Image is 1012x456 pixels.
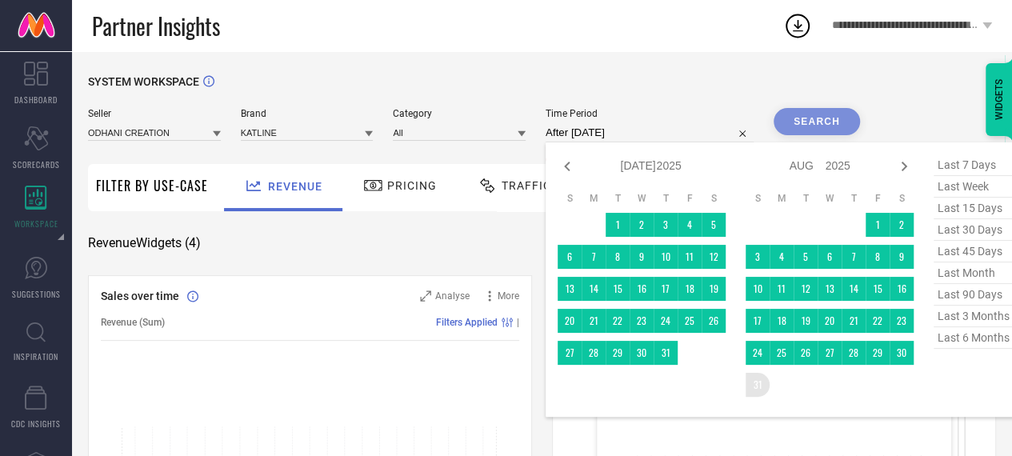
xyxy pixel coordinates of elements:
[654,245,678,269] td: Thu Jul 10 2025
[678,309,702,333] td: Fri Jul 25 2025
[794,341,818,365] td: Tue Aug 26 2025
[842,341,866,365] td: Thu Aug 28 2025
[654,309,678,333] td: Thu Jul 24 2025
[866,245,890,269] td: Fri Aug 08 2025
[770,192,794,205] th: Monday
[678,245,702,269] td: Fri Jul 11 2025
[558,157,577,176] div: Previous month
[702,277,726,301] td: Sat Jul 19 2025
[894,157,914,176] div: Next month
[630,213,654,237] td: Wed Jul 02 2025
[420,290,431,302] svg: Zoom
[866,341,890,365] td: Fri Aug 29 2025
[606,309,630,333] td: Tue Jul 22 2025
[88,108,221,119] span: Seller
[558,341,582,365] td: Sun Jul 27 2025
[606,341,630,365] td: Tue Jul 29 2025
[630,245,654,269] td: Wed Jul 09 2025
[783,11,812,40] div: Open download list
[630,192,654,205] th: Wednesday
[746,192,770,205] th: Sunday
[546,123,754,142] input: Select time period
[88,75,199,88] span: SYSTEM WORKSPACE
[268,180,322,193] span: Revenue
[746,373,770,397] td: Sun Aug 31 2025
[654,341,678,365] td: Thu Jul 31 2025
[818,277,842,301] td: Wed Aug 13 2025
[746,277,770,301] td: Sun Aug 10 2025
[630,309,654,333] td: Wed Jul 23 2025
[96,176,208,195] span: Filter By Use-Case
[866,309,890,333] td: Fri Aug 22 2025
[582,277,606,301] td: Mon Jul 14 2025
[582,245,606,269] td: Mon Jul 07 2025
[101,290,179,302] span: Sales over time
[393,108,526,119] span: Category
[502,179,551,192] span: Traffic
[818,309,842,333] td: Wed Aug 20 2025
[654,213,678,237] td: Thu Jul 03 2025
[654,277,678,301] td: Thu Jul 17 2025
[387,179,437,192] span: Pricing
[842,277,866,301] td: Thu Aug 14 2025
[678,213,702,237] td: Fri Jul 04 2025
[890,245,914,269] td: Sat Aug 09 2025
[702,213,726,237] td: Sat Jul 05 2025
[517,317,519,328] span: |
[866,277,890,301] td: Fri Aug 15 2025
[14,350,58,362] span: INSPIRATION
[606,245,630,269] td: Tue Jul 08 2025
[794,277,818,301] td: Tue Aug 12 2025
[11,418,61,430] span: CDC INSIGHTS
[582,341,606,365] td: Mon Jul 28 2025
[558,192,582,205] th: Sunday
[435,290,470,302] span: Analyse
[101,317,165,328] span: Revenue (Sum)
[558,309,582,333] td: Sun Jul 20 2025
[842,245,866,269] td: Thu Aug 07 2025
[702,192,726,205] th: Saturday
[890,341,914,365] td: Sat Aug 30 2025
[770,309,794,333] td: Mon Aug 18 2025
[606,192,630,205] th: Tuesday
[770,245,794,269] td: Mon Aug 04 2025
[890,213,914,237] td: Sat Aug 02 2025
[606,213,630,237] td: Tue Jul 01 2025
[13,158,60,170] span: SCORECARDS
[890,309,914,333] td: Sat Aug 23 2025
[794,245,818,269] td: Tue Aug 05 2025
[770,277,794,301] td: Mon Aug 11 2025
[582,309,606,333] td: Mon Jul 21 2025
[546,108,754,119] span: Time Period
[702,245,726,269] td: Sat Jul 12 2025
[746,245,770,269] td: Sun Aug 03 2025
[866,192,890,205] th: Friday
[630,277,654,301] td: Wed Jul 16 2025
[12,288,61,300] span: SUGGESTIONS
[818,341,842,365] td: Wed Aug 27 2025
[92,10,220,42] span: Partner Insights
[746,309,770,333] td: Sun Aug 17 2025
[890,192,914,205] th: Saturday
[770,341,794,365] td: Mon Aug 25 2025
[866,213,890,237] td: Fri Aug 01 2025
[818,245,842,269] td: Wed Aug 06 2025
[678,192,702,205] th: Friday
[241,108,374,119] span: Brand
[678,277,702,301] td: Fri Jul 18 2025
[794,309,818,333] td: Tue Aug 19 2025
[842,192,866,205] th: Thursday
[890,277,914,301] td: Sat Aug 16 2025
[558,277,582,301] td: Sun Jul 13 2025
[630,341,654,365] td: Wed Jul 30 2025
[582,192,606,205] th: Monday
[436,317,498,328] span: Filters Applied
[702,309,726,333] td: Sat Jul 26 2025
[14,218,58,230] span: WORKSPACE
[88,235,201,251] span: Revenue Widgets ( 4 )
[14,94,58,106] span: DASHBOARD
[842,309,866,333] td: Thu Aug 21 2025
[746,341,770,365] td: Sun Aug 24 2025
[794,192,818,205] th: Tuesday
[606,277,630,301] td: Tue Jul 15 2025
